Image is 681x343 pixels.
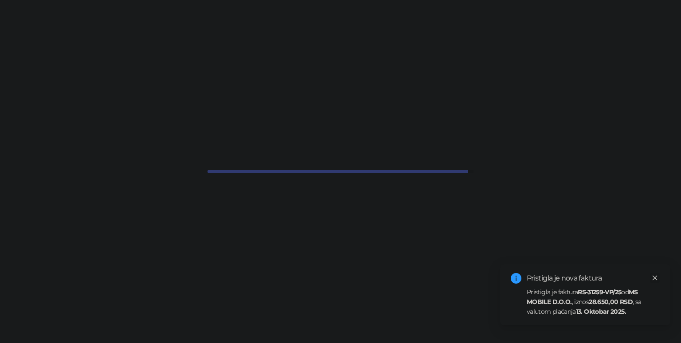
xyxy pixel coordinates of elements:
[527,288,638,306] strong: MS MOBILE D.O.O.
[650,273,660,283] a: Close
[652,275,658,281] span: close
[589,298,633,306] strong: 28.650,00 RSD
[511,273,521,284] span: info-circle
[527,273,660,284] div: Pristigla je nova faktura
[578,288,621,296] strong: RS-31259-VP/25
[527,287,660,316] div: Pristigla je faktura od , iznos , sa valutom plaćanja
[576,308,626,316] strong: 13. Oktobar 2025.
